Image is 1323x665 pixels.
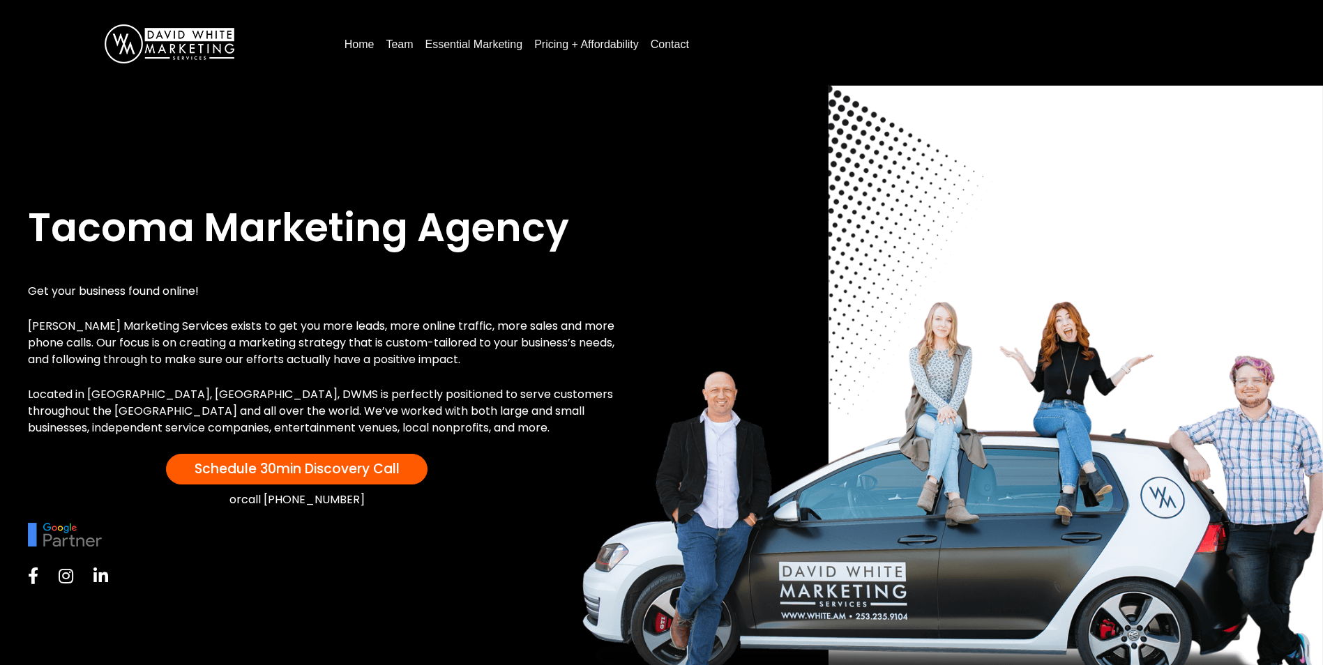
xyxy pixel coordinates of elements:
[420,33,529,56] a: Essential Marketing
[28,523,102,546] img: google-partner
[28,200,569,255] span: Tacoma Marketing Agency
[380,33,418,56] a: Team
[339,33,1295,56] nav: Menu
[339,33,380,56] a: Home
[28,386,621,436] p: Located in [GEOGRAPHIC_DATA], [GEOGRAPHIC_DATA], DWMS is perfectly positioned to serve customers ...
[28,318,621,368] p: [PERSON_NAME] Marketing Services exists to get you more leads, more online traffic, more sales an...
[28,491,566,509] div: or
[105,37,234,49] a: DavidWhite-Marketing-Logo
[195,459,400,478] span: Schedule 30min Discovery Call
[529,33,644,56] a: Pricing + Affordability
[105,24,234,63] img: DavidWhite-Marketing-Logo
[241,491,365,507] a: call [PHONE_NUMBER]
[28,283,621,300] p: Get your business found online!
[645,33,695,56] a: Contact
[166,454,428,484] a: Schedule 30min Discovery Call
[28,528,102,540] picture: google-partner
